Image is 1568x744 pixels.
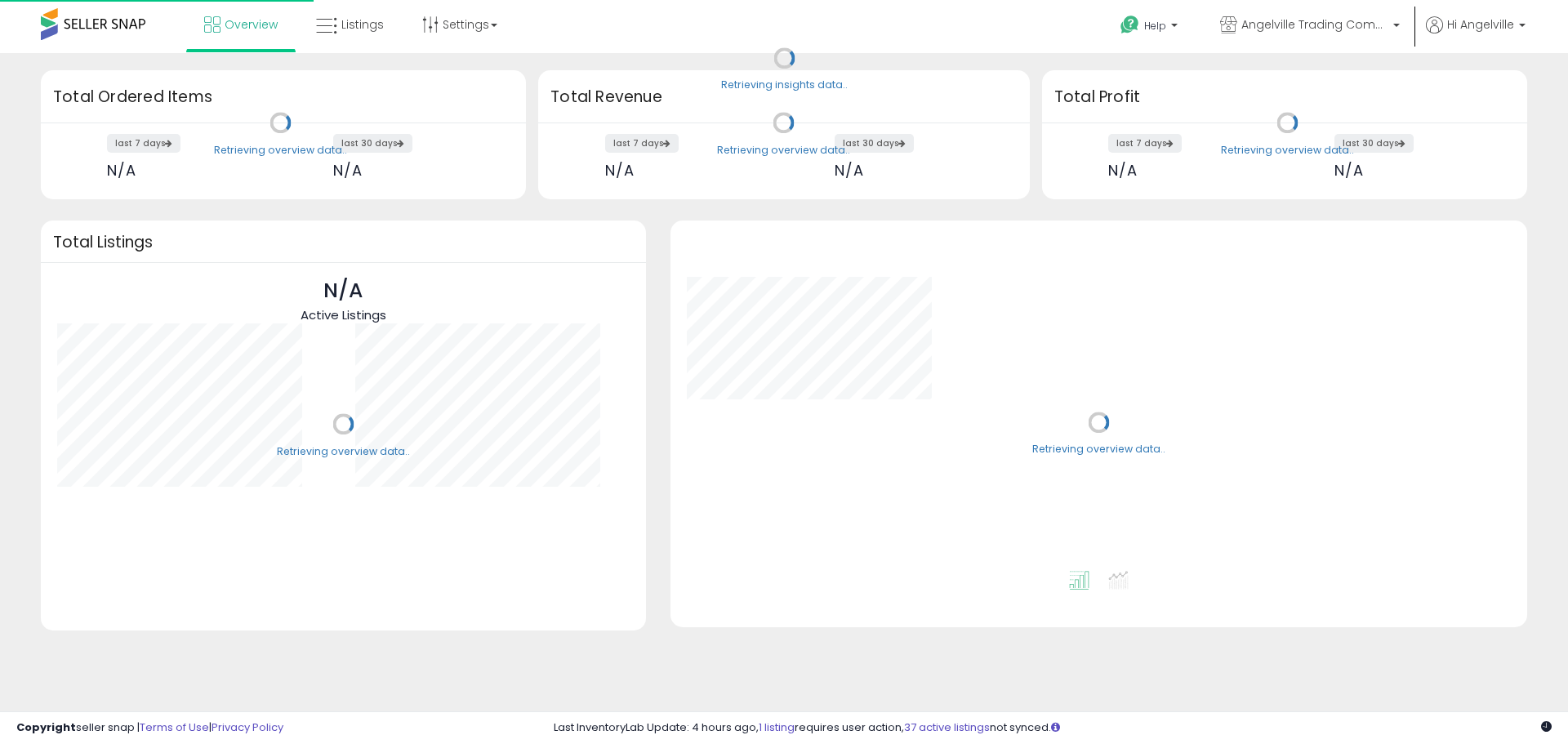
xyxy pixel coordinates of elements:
[1447,16,1514,33] span: Hi Angelville
[1032,443,1165,457] div: Retrieving overview data..
[904,719,990,735] a: 37 active listings
[759,719,795,735] a: 1 listing
[16,719,76,735] strong: Copyright
[212,719,283,735] a: Privacy Policy
[1120,15,1140,35] i: Get Help
[1241,16,1388,33] span: Angelville Trading Company
[277,444,410,459] div: Retrieving overview data..
[1426,16,1526,53] a: Hi Angelville
[341,16,384,33] span: Listings
[554,720,1552,736] div: Last InventoryLab Update: 4 hours ago, requires user action, not synced.
[1107,2,1194,53] a: Help
[140,719,209,735] a: Terms of Use
[16,720,283,736] div: seller snap | |
[1221,143,1354,158] div: Retrieving overview data..
[1144,19,1166,33] span: Help
[717,143,850,158] div: Retrieving overview data..
[225,16,278,33] span: Overview
[1051,722,1060,733] i: Click here to read more about un-synced listings.
[214,143,347,158] div: Retrieving overview data..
